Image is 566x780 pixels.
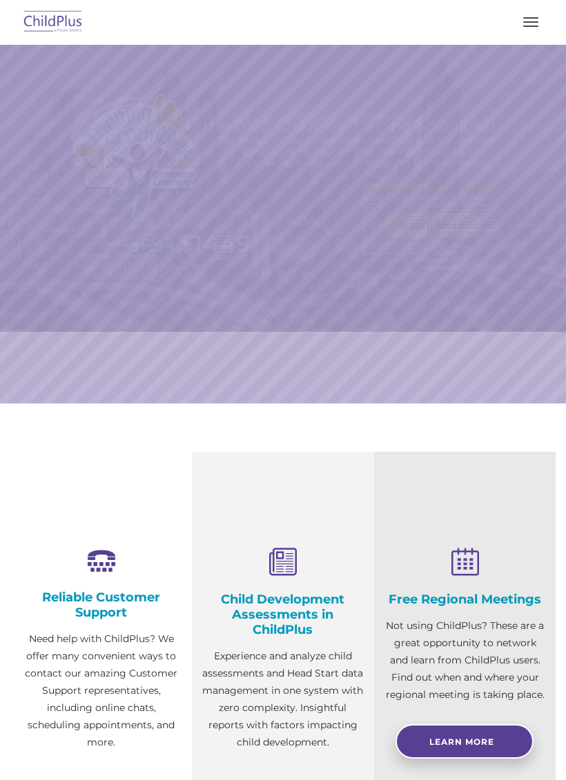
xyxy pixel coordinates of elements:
[202,648,363,751] p: Experience and analyze child assessments and Head Start data management in one system with zero c...
[21,630,182,751] p: Need help with ChildPlus? We offer many convenient ways to contact our amazing Customer Support r...
[202,592,363,637] h4: Child Development Assessments in ChildPlus
[21,6,86,39] img: ChildPlus by Procare Solutions
[396,724,534,759] a: Learn More
[429,737,494,747] span: Learn More
[384,592,545,607] h4: Free Regional Meetings
[384,617,545,703] p: Not using ChildPlus? These are a great opportunity to network and learn from ChildPlus users. Fin...
[21,590,182,620] h4: Reliable Customer Support
[384,213,481,238] a: Learn More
